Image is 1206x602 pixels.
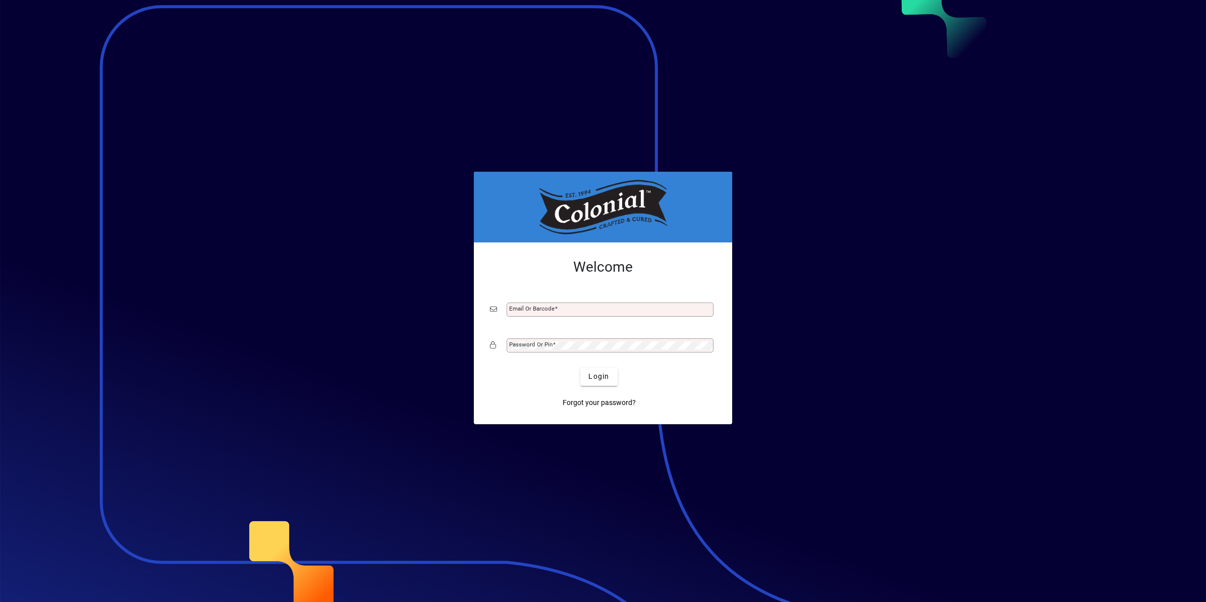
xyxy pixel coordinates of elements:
[563,397,636,408] span: Forgot your password?
[509,305,555,312] mat-label: Email or Barcode
[559,394,640,412] a: Forgot your password?
[580,368,617,386] button: Login
[588,371,609,382] span: Login
[490,259,716,276] h2: Welcome
[509,341,553,348] mat-label: Password or Pin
